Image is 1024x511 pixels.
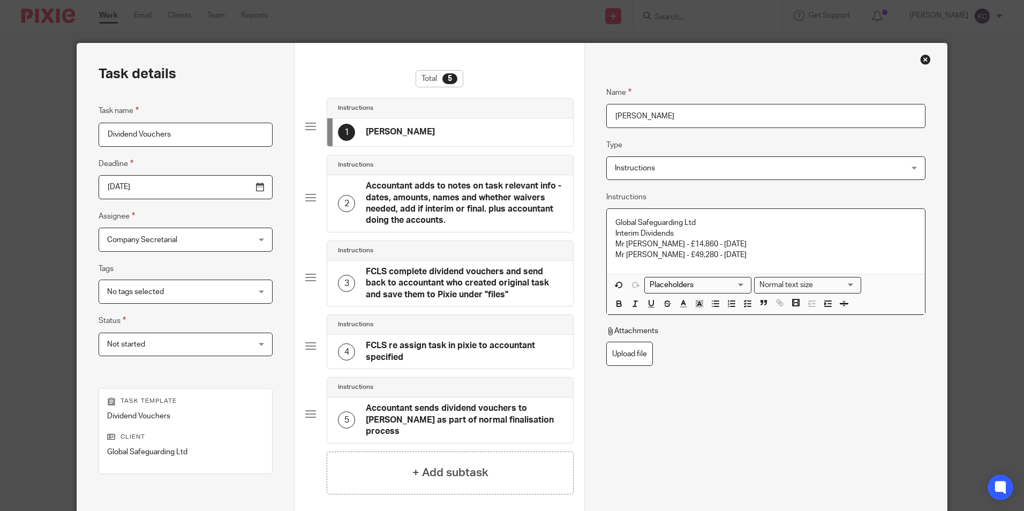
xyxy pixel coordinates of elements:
[338,124,355,141] div: 1
[99,65,176,83] h2: Task details
[615,250,916,260] p: Mr [PERSON_NAME] - £49,280 - [DATE]
[606,342,653,366] label: Upload file
[107,447,264,457] p: Global Safeguarding Ltd
[615,228,916,239] p: Interim Dividends
[338,411,355,429] div: 5
[606,326,658,336] p: Attachments
[412,464,488,481] h4: + Add subtask
[615,164,655,172] span: Instructions
[338,246,373,255] h4: Instructions
[99,210,135,222] label: Assignee
[99,104,139,117] label: Task name
[107,397,264,405] p: Task template
[338,275,355,292] div: 3
[757,280,815,291] span: Normal text size
[646,280,745,291] input: Search for option
[644,277,751,294] div: Search for option
[366,403,562,437] h4: Accountant sends dividend vouchers to [PERSON_NAME] as part of normal finalisation process
[416,70,463,87] div: Total
[99,264,114,274] label: Tags
[338,320,373,329] h4: Instructions
[754,277,861,294] div: Search for option
[615,239,916,250] p: Mr [PERSON_NAME] - £14,860 - [DATE]
[338,343,355,360] div: 4
[442,73,457,84] div: 5
[338,104,373,112] h4: Instructions
[920,54,931,65] div: Close this dialog window
[107,236,177,244] span: Company Secretarial
[606,140,622,151] label: Type
[107,433,264,441] p: Client
[99,314,126,327] label: Status
[107,411,264,422] p: Dividend Vouchers
[338,383,373,392] h4: Instructions
[366,340,562,363] h4: FCLS re assign task in pixie to accountant specified
[338,161,373,169] h4: Instructions
[816,280,855,291] input: Search for option
[338,195,355,212] div: 2
[606,192,646,202] label: Instructions
[615,217,916,228] p: Global Safeguarding Ltd
[366,266,562,300] h4: FCLS complete dividend vouchers and send back to accountant who created original task and save th...
[606,86,631,99] label: Name
[99,123,273,147] input: Task name
[99,157,133,170] label: Deadline
[754,277,861,294] div: Text styles
[107,341,145,348] span: Not started
[366,126,435,138] h4: [PERSON_NAME]
[366,181,562,227] h4: Accountant adds to notes on task relevant info - dates, amounts, names and whether waivers needed...
[99,175,273,199] input: Pick a date
[644,277,751,294] div: Placeholders
[107,288,164,296] span: No tags selected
